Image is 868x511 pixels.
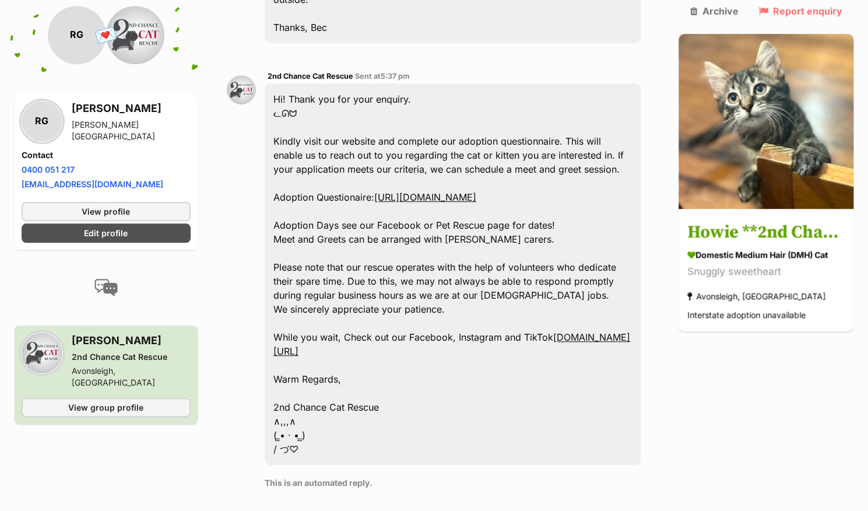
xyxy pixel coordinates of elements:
[374,191,476,203] a: [URL][DOMAIN_NAME]
[227,75,256,104] img: 2nd Chance Cat Rescue profile pic
[690,6,739,16] a: Archive
[22,149,191,161] h4: Contact
[106,6,164,64] img: 2nd Chance Cat Rescue profile pic
[22,179,163,189] a: [EMAIL_ADDRESS][DOMAIN_NAME]
[687,249,845,261] div: Domestic Medium Hair (DMH) Cat
[22,223,191,243] a: Edit profile
[265,83,641,465] div: Hi! Thank you for your enquiry. ᓚᘏᗢ Kindly visit our website and complete our adoption questionna...
[72,100,191,117] h3: [PERSON_NAME]
[84,227,128,239] span: Edit profile
[268,72,353,80] span: 2nd Chance Cat Rescue
[687,310,806,320] span: Interstate adoption unavailable
[759,6,842,16] a: Report enquiry
[679,211,853,332] a: Howie **2nd Chance Cat Rescue** Domestic Medium Hair (DMH) Cat Snuggly sweetheart Avonsleigh, [GE...
[355,72,410,80] span: Sent at
[94,279,118,296] img: conversation-icon-4a6f8262b818ee0b60e3300018af0b2d0b884aa5de6e9bcb8d3d4eeb1a70a7c4.svg
[687,220,845,246] h3: Howie **2nd Chance Cat Rescue**
[22,101,62,142] div: RG
[22,332,62,373] img: 2nd Chance Cat Rescue profile pic
[72,351,191,363] div: 2nd Chance Cat Rescue
[22,202,191,221] a: View profile
[22,164,75,174] a: 0400 051 217
[72,365,191,388] div: Avonsleigh, [GEOGRAPHIC_DATA]
[22,398,191,417] a: View group profile
[687,289,825,304] div: Avonsleigh, [GEOGRAPHIC_DATA]
[48,6,106,64] div: RG
[93,23,119,48] span: 💌
[82,205,130,218] span: View profile
[68,401,143,414] span: View group profile
[679,34,853,209] img: Howie **2nd Chance Cat Rescue**
[72,119,191,142] div: [PERSON_NAME][GEOGRAPHIC_DATA]
[687,264,845,280] div: Snuggly sweetheart
[72,332,191,349] h3: [PERSON_NAME]
[265,477,641,489] p: This is an automated reply.
[381,72,410,80] span: 5:37 pm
